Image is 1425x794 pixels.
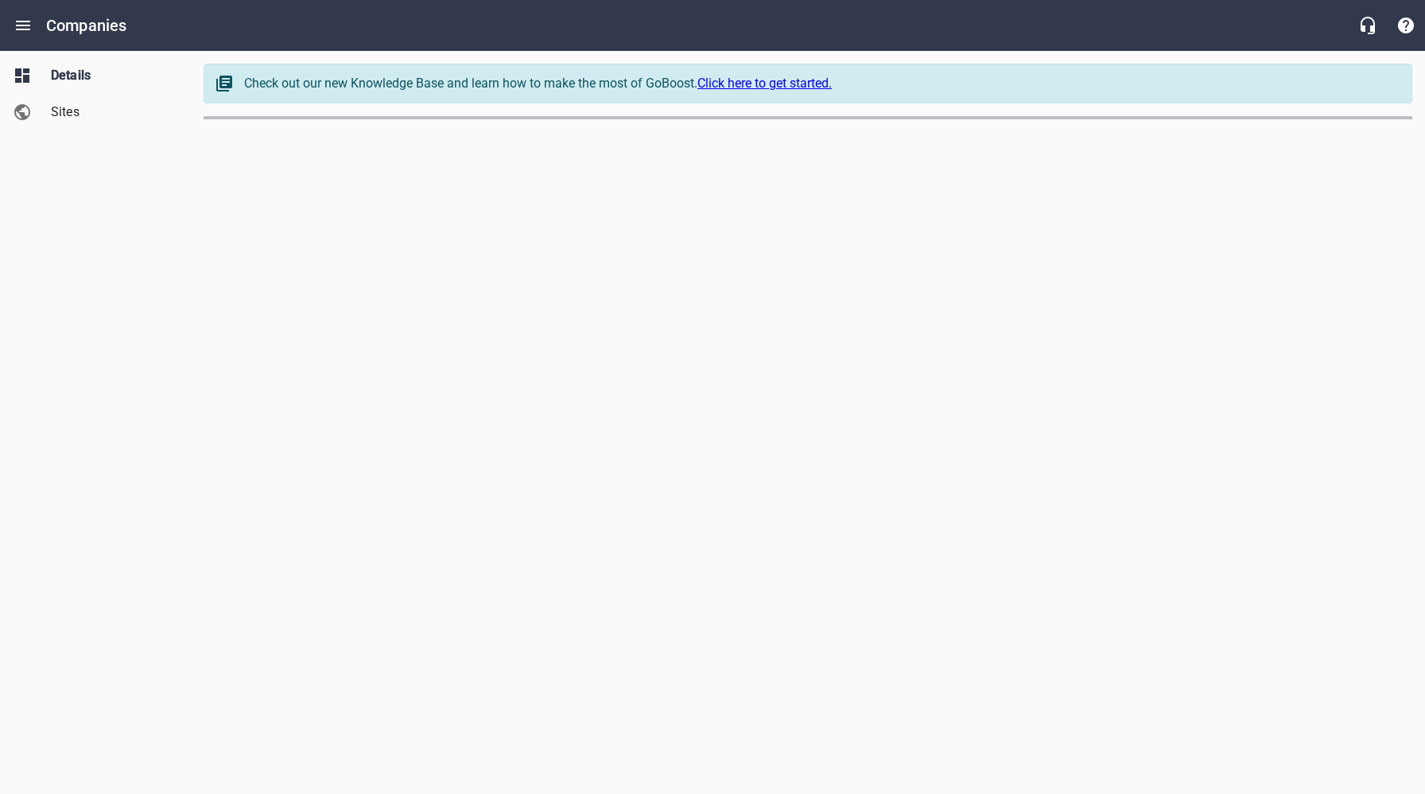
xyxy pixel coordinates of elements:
[1349,6,1387,45] button: Live Chat
[1387,6,1425,45] button: Support Portal
[697,76,832,91] a: Click here to get started.
[51,103,172,122] span: Sites
[46,13,126,38] h6: Companies
[51,66,172,85] span: Details
[4,6,42,45] button: Open drawer
[244,74,1396,93] div: Check out our new Knowledge Base and learn how to make the most of GoBoost.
